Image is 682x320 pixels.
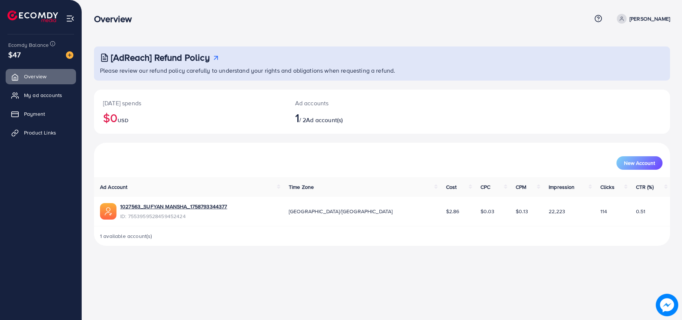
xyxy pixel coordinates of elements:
[295,111,421,125] h2: / 2
[103,111,277,125] h2: $0
[289,183,314,191] span: Time Zone
[6,106,76,121] a: Payment
[614,14,670,24] a: [PERSON_NAME]
[100,232,152,240] span: 1 available account(s)
[636,208,646,215] span: 0.51
[120,212,227,220] span: ID: 7553959528459452424
[295,109,299,126] span: 1
[120,203,227,210] a: 1027563_SUFYAN MANSHA_1758793344377
[66,14,75,23] img: menu
[616,156,663,170] button: New Account
[446,183,457,191] span: Cost
[7,10,58,22] img: logo
[289,208,393,215] span: [GEOGRAPHIC_DATA]/[GEOGRAPHIC_DATA]
[481,183,490,191] span: CPC
[24,73,46,80] span: Overview
[516,208,528,215] span: $0.13
[94,13,138,24] h3: Overview
[103,99,277,108] p: [DATE] spends
[111,52,210,63] h3: [AdReach] Refund Policy
[658,296,676,314] img: image
[66,51,73,59] img: image
[100,66,666,75] p: Please review our refund policy carefully to understand your rights and obligations when requesti...
[8,49,21,60] span: $47
[630,14,670,23] p: [PERSON_NAME]
[24,91,62,99] span: My ad accounts
[295,99,421,108] p: Ad accounts
[306,116,343,124] span: Ad account(s)
[6,69,76,84] a: Overview
[8,41,49,49] span: Ecomdy Balance
[118,117,128,124] span: USD
[24,129,56,136] span: Product Links
[481,208,495,215] span: $0.03
[549,208,565,215] span: 22,223
[446,208,460,215] span: $2.86
[516,183,526,191] span: CPM
[549,183,575,191] span: Impression
[600,208,607,215] span: 114
[6,125,76,140] a: Product Links
[100,203,116,220] img: ic-ads-acc.e4c84228.svg
[600,183,615,191] span: Clicks
[636,183,654,191] span: CTR (%)
[6,88,76,103] a: My ad accounts
[100,183,128,191] span: Ad Account
[24,110,45,118] span: Payment
[624,160,655,166] span: New Account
